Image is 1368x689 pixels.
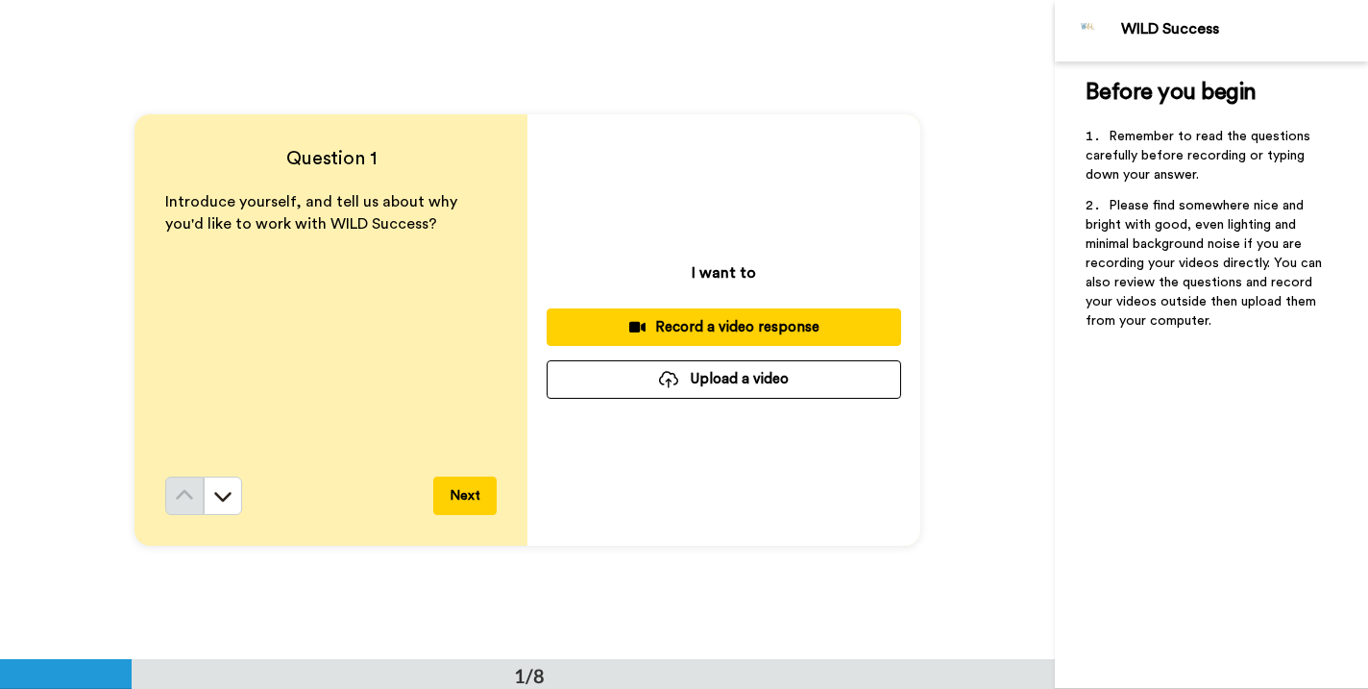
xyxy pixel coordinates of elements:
p: I want to [692,261,756,284]
button: Next [433,477,497,515]
span: Introduce yourself, and tell us about why you'd like to work with WILD Success? [165,194,461,232]
span: Remember to read the questions carefully before recording or typing down your answer. [1086,130,1314,182]
img: Profile Image [1065,8,1111,54]
span: Before you begin [1086,81,1256,104]
button: Upload a video [547,360,901,398]
button: Record a video response [547,308,901,346]
span: Please find somewhere nice and bright with good, even lighting and minimal background noise if yo... [1086,199,1326,328]
div: WILD Success [1121,20,1367,38]
div: 1/8 [483,662,575,689]
h4: Question 1 [165,145,497,172]
div: Record a video response [562,317,886,337]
